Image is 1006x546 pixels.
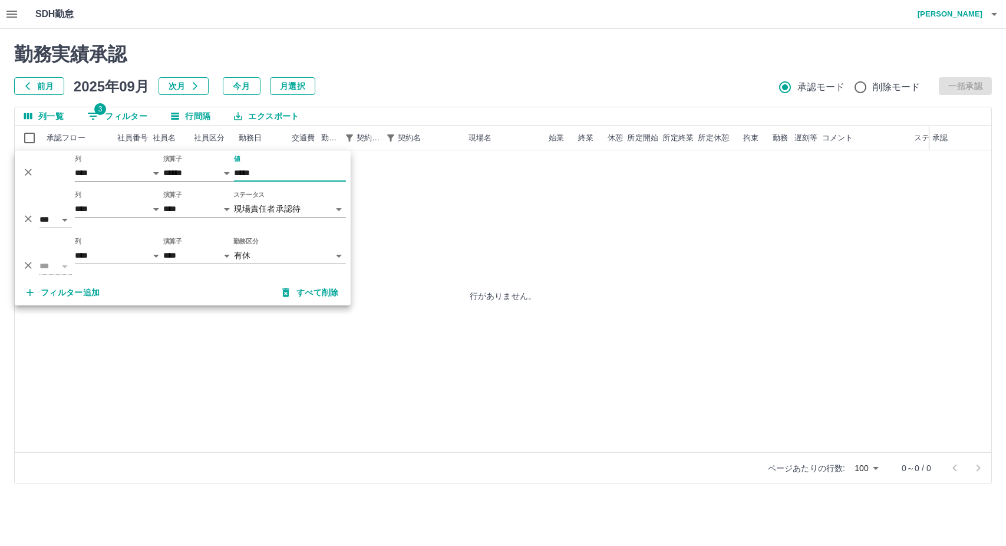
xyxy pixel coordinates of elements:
div: コメント [820,126,912,150]
div: 遅刻等 [790,126,820,150]
button: フィルター表示 [341,130,358,146]
button: エクスポート [225,107,308,125]
div: 始業 [549,126,564,150]
select: 論理演算子 [39,211,72,228]
div: 社員名 [153,126,176,150]
button: 列選択 [15,107,73,125]
div: 社員番号 [117,126,149,150]
div: 現場責任者承認待 [234,200,346,218]
p: ページあたりの行数: [768,462,845,474]
div: 契約コード [357,126,382,150]
button: 今月 [223,77,260,95]
div: 始業 [537,126,566,150]
button: 次月 [159,77,209,95]
div: ステータス [914,126,953,150]
span: 3 [94,103,106,115]
div: 社員区分 [192,126,236,150]
div: 有休 [234,247,346,264]
div: 所定終業 [661,126,696,150]
div: 勤務 [773,126,788,150]
div: 承認フロー [44,126,115,150]
button: すべて削除 [273,282,348,303]
span: 削除モード [873,80,921,94]
div: 拘束 [743,126,758,150]
div: 所定休憩 [696,126,731,150]
div: 社員番号 [115,126,150,150]
button: 行間隔 [161,107,220,125]
div: 休憩 [596,126,625,150]
p: 0～0 / 0 [902,462,931,474]
button: 削除 [19,256,37,274]
div: 承認 [932,126,948,150]
div: 現場名 [469,126,492,150]
div: 承認 [930,126,991,150]
div: 交通費 [292,126,315,150]
div: 勤務 [761,126,790,150]
div: 遅刻等 [794,126,817,150]
div: 拘束 [731,126,761,150]
select: 論理演算子 [39,258,72,275]
div: 終業 [578,126,593,150]
div: 勤務区分 [321,126,341,150]
div: 所定開始 [625,126,661,150]
div: 所定休憩 [698,126,729,150]
button: 削除 [19,163,37,181]
div: 契約コード [354,126,395,150]
div: 承認フロー [47,126,85,150]
button: 削除 [19,210,37,228]
div: 勤務日 [236,126,289,150]
label: 演算子 [163,237,182,246]
div: 社員区分 [194,126,225,150]
div: 勤務日 [239,126,262,150]
label: 列 [75,154,81,163]
label: 値 [234,154,240,163]
label: 演算子 [163,190,182,199]
div: 終業 [566,126,596,150]
div: 勤務区分 [319,126,354,150]
div: 1件のフィルターを適用中 [382,130,399,146]
label: 勤務区分 [233,237,258,246]
label: 列 [75,190,81,199]
button: フィルター表示 [382,130,399,146]
div: コメント [822,126,853,150]
div: 休憩 [608,126,623,150]
div: 所定開始 [627,126,658,150]
div: 社員名 [150,126,192,150]
span: 承認モード [797,80,845,94]
button: フィルター追加 [17,282,110,303]
div: 所定終業 [662,126,694,150]
div: ステータス [912,126,982,150]
label: 列 [75,237,81,246]
button: 前月 [14,77,64,95]
div: 100 [850,460,883,477]
div: フィルター表示 [15,150,351,305]
div: 1件のフィルターを適用中 [341,130,358,146]
button: フィルター表示 [78,107,157,125]
div: 契約名 [395,126,466,150]
button: 月選択 [270,77,315,95]
div: 契約名 [398,126,421,150]
label: ステータス [233,190,265,199]
h2: 勤務実績承認 [14,43,992,65]
div: 現場名 [466,126,537,150]
div: 交通費 [289,126,319,150]
div: 行がありません。 [15,150,991,441]
h5: 2025年09月 [74,77,149,95]
label: 演算子 [163,154,182,163]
